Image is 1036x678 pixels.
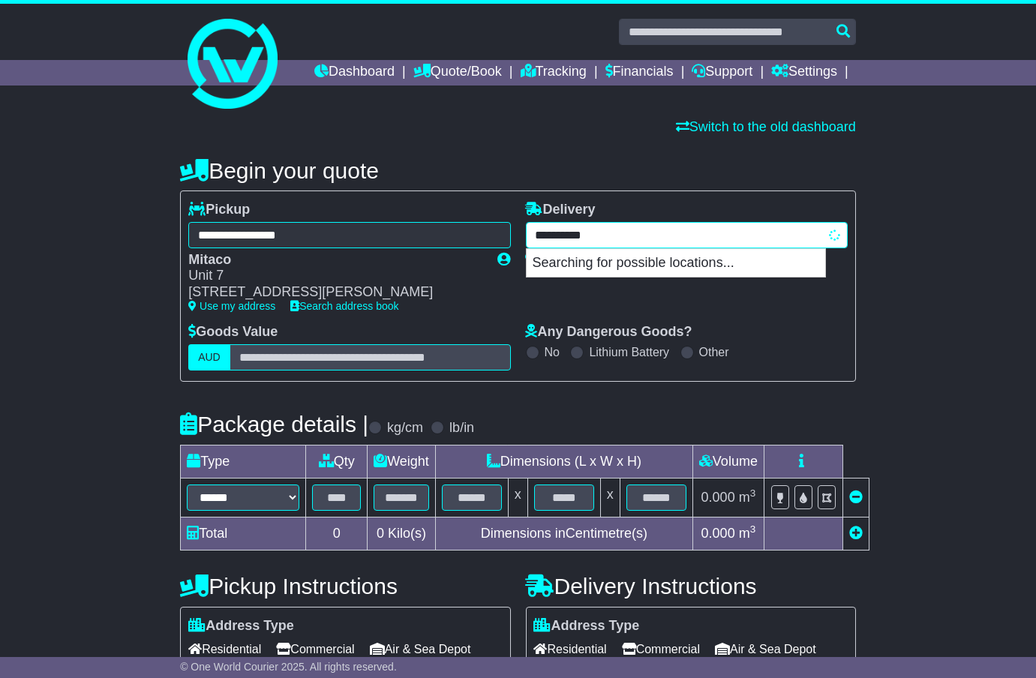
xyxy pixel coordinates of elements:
[849,490,863,505] a: Remove this item
[526,202,596,218] label: Delivery
[290,300,398,312] a: Search address book
[849,526,863,541] a: Add new item
[526,574,856,598] h4: Delivery Instructions
[188,618,294,634] label: Address Type
[701,526,735,541] span: 0.000
[449,420,474,436] label: lb/in
[435,445,692,478] td: Dimensions (L x W x H)
[526,324,692,340] label: Any Dangerous Goods?
[188,324,278,340] label: Goods Value
[701,490,735,505] span: 0.000
[181,517,306,550] td: Total
[188,284,482,301] div: [STREET_ADDRESS][PERSON_NAME]
[180,661,397,673] span: © One World Courier 2025. All rights reserved.
[276,637,354,661] span: Commercial
[306,517,368,550] td: 0
[739,526,756,541] span: m
[314,60,395,85] a: Dashboard
[387,420,423,436] label: kg/cm
[370,637,471,661] span: Air & Sea Depot
[181,445,306,478] td: Type
[188,344,230,370] label: AUD
[368,517,436,550] td: Kilo(s)
[676,119,856,134] a: Switch to the old dashboard
[699,345,729,359] label: Other
[527,249,825,277] p: Searching for possible locations...
[188,300,275,312] a: Use my address
[180,412,368,436] h4: Package details |
[771,60,837,85] a: Settings
[545,345,560,359] label: No
[368,445,436,478] td: Weight
[180,158,856,183] h4: Begin your quote
[739,490,756,505] span: m
[188,252,482,268] div: Mitaco
[306,445,368,478] td: Qty
[692,60,752,85] a: Support
[188,202,250,218] label: Pickup
[750,487,756,499] sup: 3
[188,637,261,661] span: Residential
[534,618,640,634] label: Address Type
[435,517,692,550] td: Dimensions in Centimetre(s)
[750,523,756,535] sup: 3
[377,526,384,541] span: 0
[521,60,587,85] a: Tracking
[413,60,502,85] a: Quote/Book
[605,60,674,85] a: Financials
[188,268,482,284] div: Unit 7
[600,478,620,517] td: x
[180,574,510,598] h4: Pickup Instructions
[534,637,607,661] span: Residential
[589,345,669,359] label: Lithium Battery
[715,637,816,661] span: Air & Sea Depot
[508,478,527,517] td: x
[692,445,764,478] td: Volume
[526,222,848,248] typeahead: Please provide city
[622,637,700,661] span: Commercial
